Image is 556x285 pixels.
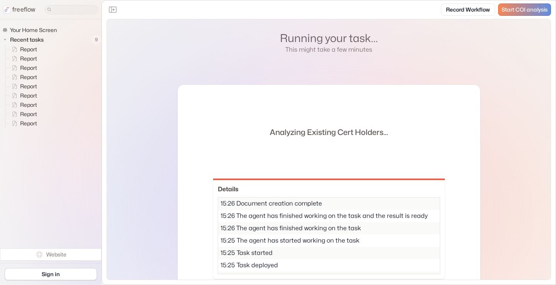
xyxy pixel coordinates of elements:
a: Report [5,54,40,63]
span: Report [19,73,39,81]
a: Report [5,119,40,128]
span: Report [19,83,39,90]
div: 15:26 The agent has finished working on the task [218,222,440,234]
div: 15:26 Document creation complete [218,197,440,210]
span: Report [19,120,39,127]
span: Report [19,64,39,72]
a: Report [5,91,40,100]
h1: Running your task... [280,32,378,45]
a: Report [5,73,40,82]
a: Start COI analysis [498,3,551,16]
a: Sign in [5,268,97,280]
span: Report [19,101,39,109]
button: Recent tasks [2,35,47,44]
span: Analyzing Existing Cert Holders... [270,126,388,138]
span: Report [19,55,39,62]
span: Report [19,46,39,53]
h2: Details [218,185,440,194]
div: 15:26 The agent has finished working on the task and the result is ready [218,210,440,222]
span: Report [19,92,39,99]
div: 15:25 Task starting [218,272,440,284]
a: Record Workflow [441,3,495,16]
span: 9 [91,35,102,45]
a: Report [5,82,40,91]
p: freeflow [12,5,36,14]
a: freeflow [3,5,36,14]
a: Report [5,100,40,110]
span: Recent tasks [8,36,46,44]
button: Close the sidebar [107,3,119,16]
a: Report [5,63,40,73]
a: Report [5,110,40,119]
div: 15:25 Task deployed [218,259,440,272]
div: 15:25 Task started [218,247,440,259]
span: Report [19,110,39,118]
span: Your Home Screen [8,26,59,34]
span: Start COI analysis [502,7,548,13]
div: 15:25 The agent has started working on the task [218,234,440,247]
a: Your Home Screen [2,25,60,35]
a: Report [5,45,40,54]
